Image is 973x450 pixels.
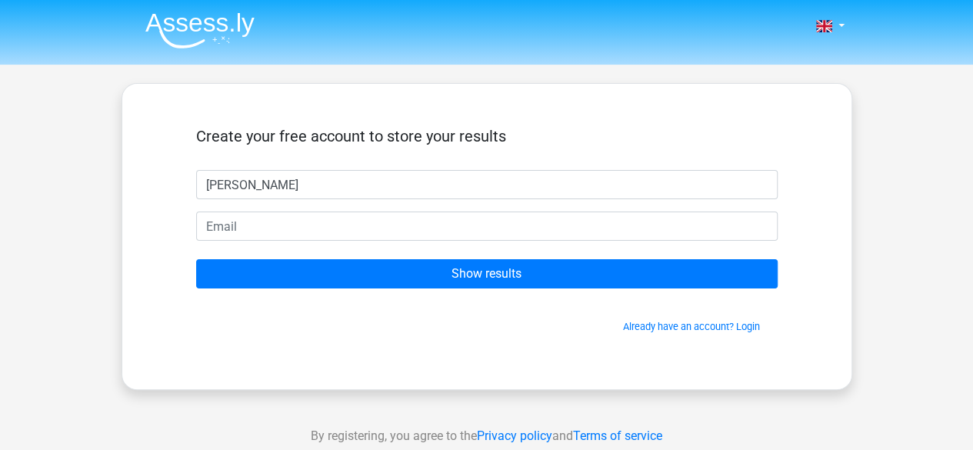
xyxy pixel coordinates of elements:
img: Assessly [145,12,255,48]
h5: Create your free account to store your results [196,127,778,145]
a: Terms of service [573,428,662,443]
input: Email [196,212,778,241]
input: First name [196,170,778,199]
a: Already have an account? Login [623,321,760,332]
input: Show results [196,259,778,288]
a: Privacy policy [477,428,552,443]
